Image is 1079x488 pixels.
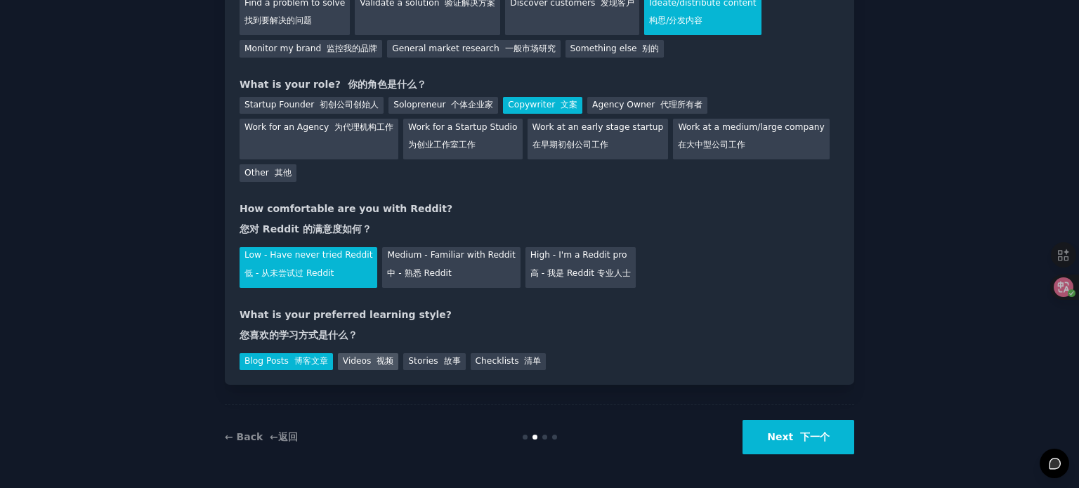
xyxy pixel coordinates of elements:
font: 视频 [377,356,393,366]
font: 代理所有者 [660,100,702,110]
div: Videos [338,353,399,371]
font: 在早期初创公司工作 [532,140,608,150]
font: 中 - 熟悉 Reddit [387,268,451,278]
font: 你的角色是什么？ [348,79,426,90]
div: Low - Have never tried Reddit [240,247,377,288]
div: Work for a Startup Studio [403,119,522,159]
font: 找到要解决的问题 [244,15,312,25]
font: 为创业工作室工作 [408,140,476,150]
div: Something else [565,40,665,58]
div: Solopreneur [388,97,498,114]
font: 清单 [524,356,541,366]
font: 低 - 从未尝试过 Reddit [244,268,334,278]
font: 构思/分发内容 [649,15,702,25]
font: 文案 [561,100,577,110]
font: 为代理机构工作 [334,122,393,132]
font: 个体企业家 [451,100,493,110]
div: Work at a medium/large company [673,119,829,159]
div: What is your role? [240,77,839,92]
div: General market research [387,40,560,58]
div: Stories [403,353,465,371]
div: What is your preferred learning style? [240,308,839,348]
font: 监控我的品牌 [327,44,377,53]
div: How comfortable are you with Reddit? [240,202,839,242]
font: 在大中型公司工作 [678,140,745,150]
font: ←返回 [270,431,298,442]
font: 别的 [642,44,659,53]
div: Agency Owner [587,97,707,114]
div: Other [240,164,296,182]
div: Monitor my brand [240,40,382,58]
div: Medium - Familiar with Reddit [382,247,520,288]
font: 故事 [444,356,461,366]
font: 您喜欢的学习方式是什么？ [240,329,358,341]
font: 高 - 我是 Reddit 专业人士 [530,268,631,278]
div: Copywriter [503,97,582,114]
font: 初创公司创始人 [320,100,379,110]
font: 一般市场研究 [505,44,556,53]
font: 您对 Reddit 的满意度如何？ [240,223,372,235]
div: Startup Founder [240,97,384,114]
font: 博客文章 [294,356,328,366]
button: Next 下一个 [743,420,854,454]
div: Work at an early stage startup [528,119,669,159]
a: ← Back ←返回 [225,431,298,442]
div: High - I'm a Reddit pro [525,247,636,288]
font: 其他 [275,168,292,178]
font: 下一个 [800,431,830,442]
div: Blog Posts [240,353,333,371]
div: Work for an Agency [240,119,398,159]
div: Checklists [471,353,547,371]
